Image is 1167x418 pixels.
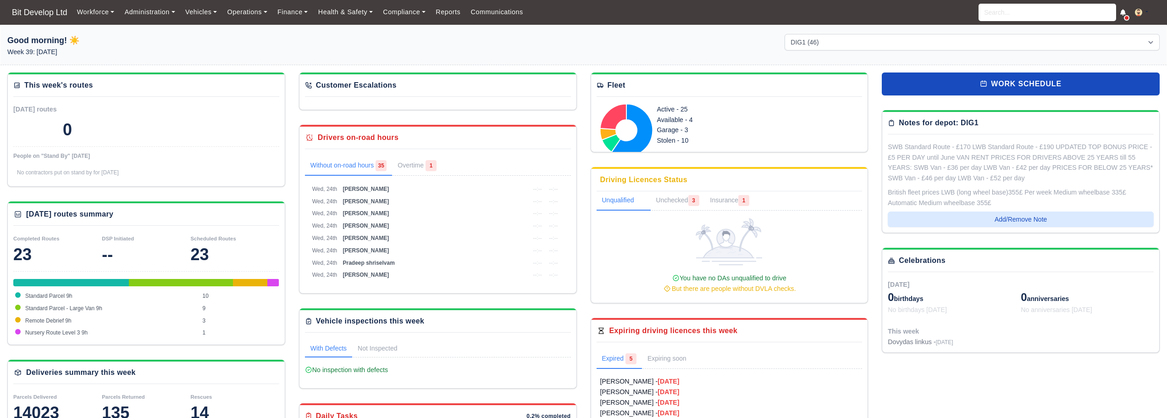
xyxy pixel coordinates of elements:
[705,191,755,211] a: Insurance
[305,156,393,176] a: Without on-road hours
[24,80,93,91] div: This week's routes
[549,210,558,217] span: --:--
[431,3,465,21] a: Reports
[533,223,542,229] span: --:--
[17,169,119,176] span: No contractors put on stand by for [DATE]
[936,339,953,346] span: [DATE]
[888,337,953,347] div: Dovydas linkus -
[305,366,388,373] span: No inspection with defects
[343,198,389,205] span: [PERSON_NAME]
[312,272,337,278] span: Wed, 24th
[25,293,72,299] span: Standard Parcel 9h
[343,223,389,229] span: [PERSON_NAME]
[658,388,679,396] strong: [DATE]
[191,394,212,400] small: Rescues
[102,245,190,264] div: --
[608,80,625,91] div: Fleet
[343,235,389,241] span: [PERSON_NAME]
[13,236,60,241] small: Completed Routes
[609,325,738,336] div: Expiring driving licences this week
[600,376,859,387] a: [PERSON_NAME] -[DATE]
[392,156,442,176] a: Overtime
[533,186,542,192] span: --:--
[899,255,946,266] div: Celebrations
[888,291,894,303] span: 0
[272,3,313,21] a: Finance
[312,186,337,192] span: Wed, 24th
[102,394,145,400] small: Parcels Returned
[305,340,352,357] a: With Defects
[597,191,651,211] a: Unqualified
[191,245,279,264] div: 23
[600,397,859,408] a: [PERSON_NAME] -[DATE]
[25,318,72,324] span: Remote Debrief 9h
[465,3,528,21] a: Communications
[63,121,72,139] div: 0
[25,305,102,312] span: Standard Parcel - Large Van 9h
[13,104,146,115] div: [DATE] routes
[352,340,403,357] a: Not Inspected
[888,290,1021,305] div: birthdays
[888,212,1154,227] button: Add/Remove Note
[376,160,387,171] span: 35
[658,378,679,385] strong: [DATE]
[200,327,279,339] td: 1
[600,387,859,397] a: [PERSON_NAME] -[DATE]
[549,186,558,192] span: --:--
[888,328,919,335] span: This week
[312,210,337,217] span: Wed, 24th
[343,272,389,278] span: [PERSON_NAME]
[642,350,705,369] a: Expiring soon
[13,279,129,286] div: Standard Parcel 9h
[312,235,337,241] span: Wed, 24th
[888,306,947,313] span: No birthdays [DATE]
[378,3,431,21] a: Compliance
[658,409,679,417] strong: [DATE]
[26,367,136,378] div: Deliveries summary this week
[267,279,279,286] div: Nursery Route Level 3 9h
[888,281,909,288] span: [DATE]
[533,272,542,278] span: --:--
[312,198,337,205] span: Wed, 24th
[688,195,699,206] span: 3
[533,260,542,266] span: --:--
[600,273,859,294] div: You have no DAs unqualified to drive
[119,3,180,21] a: Administration
[25,329,88,336] span: Nursery Route Level 3 9h
[180,3,222,21] a: Vehicles
[312,247,337,254] span: Wed, 24th
[651,191,705,211] a: Unchecked
[600,174,688,185] div: Driving Licences Status
[343,210,389,217] span: [PERSON_NAME]
[549,272,558,278] span: --:--
[222,3,272,21] a: Operations
[318,132,398,143] div: Drivers on-road hours
[316,316,425,327] div: Vehicle inspections this week
[899,117,979,128] div: Notes for depot: DIG1
[13,394,57,400] small: Parcels Delivered
[1021,306,1092,313] span: No anniversaries [DATE]
[191,236,236,241] small: Scheduled Routes
[233,279,267,286] div: Remote Debrief 9h
[313,3,378,21] a: Health & Safety
[597,350,642,369] a: Expired
[72,3,120,21] a: Workforce
[600,284,859,294] div: But there are people without DVLA checks.
[625,353,636,364] span: 5
[1021,290,1154,305] div: anniversaries
[312,223,337,229] span: Wed, 24th
[200,290,279,302] td: 10
[426,160,437,171] span: 1
[549,235,558,241] span: --:--
[7,34,382,47] h1: Good morning! ☀️
[26,209,113,220] div: [DATE] routes summary
[882,72,1160,95] a: work schedule
[7,4,72,22] a: Bit Develop Ltd
[549,198,558,205] span: --:--
[13,245,102,264] div: 23
[657,104,790,115] div: Active - 25
[102,236,134,241] small: DSP Initiated
[549,260,558,266] span: --:--
[657,125,790,135] div: Garage - 3
[657,135,790,146] div: Stolen - 10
